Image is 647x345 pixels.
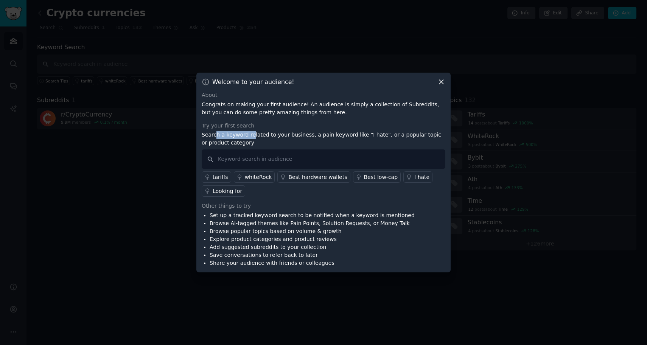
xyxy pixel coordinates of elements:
div: About [202,91,445,99]
li: Share your audience with friends or colleagues [210,259,415,267]
li: Browse AI-tagged themes like Pain Points, Solution Requests, or Money Talk [210,219,415,227]
div: Looking for [213,187,242,195]
div: Try your first search [202,122,445,130]
li: Add suggested subreddits to your collection [210,243,415,251]
div: Other things to try [202,202,445,210]
div: Best hardware wallets [288,173,347,181]
div: I hate [414,173,429,181]
li: Browse popular topics based on volume & growth [210,227,415,235]
li: Save conversations to refer back to later [210,251,415,259]
div: Best low-cap [364,173,398,181]
a: Best hardware wallets [277,171,350,183]
a: whiteRock [234,171,275,183]
input: Keyword search in audience [202,149,445,169]
a: Looking for [202,185,245,197]
h3: Welcome to your audience! [212,78,294,86]
div: tariffs [213,173,228,181]
li: Explore product categories and product reviews [210,235,415,243]
li: Set up a tracked keyword search to be notified when a keyword is mentioned [210,211,415,219]
a: Best low-cap [353,171,401,183]
p: Congrats on making your first audience! An audience is simply a collection of Subreddits, but you... [202,101,445,117]
a: tariffs [202,171,231,183]
a: I hate [403,171,432,183]
p: Search a keyword related to your business, a pain keyword like "I hate", or a popular topic or pr... [202,131,445,147]
div: whiteRock [245,173,272,181]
